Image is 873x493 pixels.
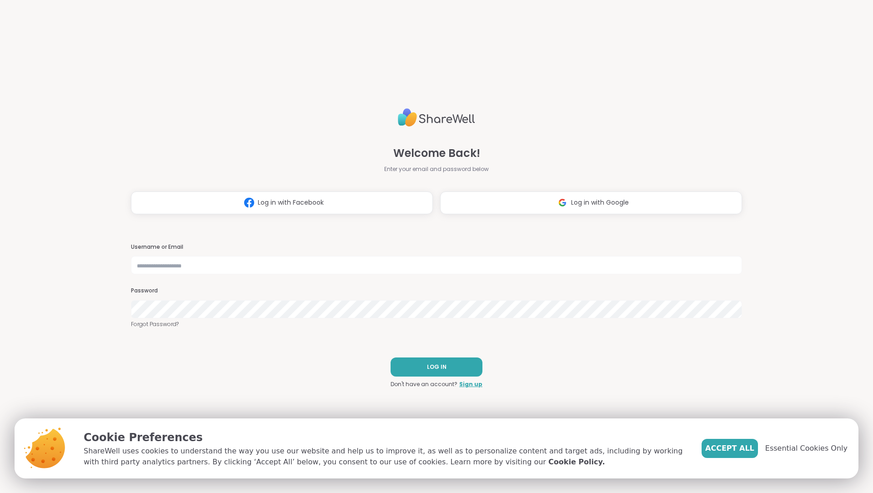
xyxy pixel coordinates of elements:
[554,194,571,211] img: ShareWell Logomark
[384,165,489,173] span: Enter your email and password below
[440,191,742,214] button: Log in with Google
[84,446,687,468] p: ShareWell uses cookies to understand the way you use our website and help us to improve it, as we...
[548,457,605,468] a: Cookie Policy.
[84,429,687,446] p: Cookie Preferences
[459,380,482,388] a: Sign up
[241,194,258,211] img: ShareWell Logomark
[705,443,754,454] span: Accept All
[427,363,447,371] span: LOG IN
[131,243,742,251] h3: Username or Email
[393,145,480,161] span: Welcome Back!
[571,198,629,207] span: Log in with Google
[702,439,758,458] button: Accept All
[258,198,324,207] span: Log in with Facebook
[398,105,475,131] img: ShareWell Logo
[131,320,742,328] a: Forgot Password?
[391,380,457,388] span: Don't have an account?
[391,357,482,377] button: LOG IN
[131,191,433,214] button: Log in with Facebook
[765,443,848,454] span: Essential Cookies Only
[131,287,742,295] h3: Password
